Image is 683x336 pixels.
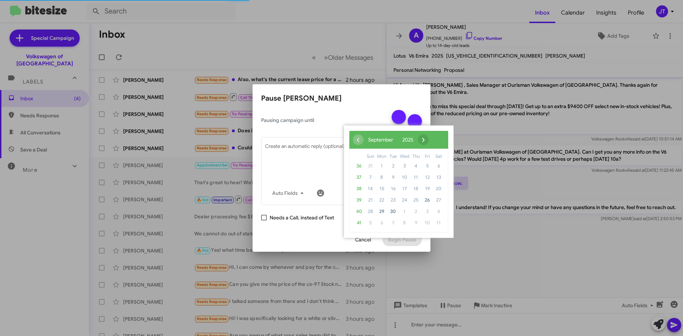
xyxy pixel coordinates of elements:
[349,233,377,246] button: Cancel
[261,93,422,104] h2: Pause [PERSON_NAME]
[433,172,444,183] span: 13
[355,233,371,246] span: Cancel
[422,194,433,206] span: 26
[353,172,365,183] span: 37
[410,172,422,183] span: 11
[353,160,365,172] span: 36
[344,126,454,238] bs-datepicker-container: calendar
[388,233,416,246] span: Begin Pause
[387,194,399,206] span: 23
[266,187,312,199] button: Auto Fields
[399,194,410,206] span: 24
[376,172,387,183] span: 8
[402,137,413,143] span: 2025
[364,134,398,145] button: September
[382,233,422,246] button: Begin Pause
[368,137,393,143] span: September
[410,206,422,217] span: 2
[365,217,376,229] span: 5
[376,217,387,229] span: 6
[399,217,410,229] span: 8
[376,160,387,172] span: 1
[387,217,399,229] span: 7
[365,206,376,217] span: 28
[418,134,429,145] button: ›
[422,206,433,217] span: 3
[399,183,410,194] span: 17
[365,183,376,194] span: 14
[353,183,365,194] span: 38
[410,217,422,229] span: 9
[270,213,334,222] span: Needs a Call, instead of Text
[353,134,364,145] span: ‹
[261,117,386,124] span: Pausing campaign until
[422,217,433,229] span: 10
[410,153,422,160] th: weekday
[410,160,422,172] span: 4
[433,206,444,217] span: 4
[365,160,376,172] span: 31
[433,160,444,172] span: 6
[410,194,422,206] span: 25
[376,206,387,217] span: 29
[422,183,433,194] span: 19
[433,183,444,194] span: 20
[433,153,444,160] th: weekday
[399,172,410,183] span: 10
[365,194,376,206] span: 21
[433,217,444,229] span: 11
[399,206,410,217] span: 1
[376,153,387,160] th: weekday
[422,153,433,160] th: weekday
[353,135,429,141] bs-datepicker-navigation-view: ​ ​ ​
[365,172,376,183] span: 7
[410,183,422,194] span: 18
[399,153,410,160] th: weekday
[353,206,365,217] span: 40
[353,217,365,229] span: 41
[376,194,387,206] span: 22
[387,183,399,194] span: 16
[387,206,399,217] span: 30
[422,160,433,172] span: 5
[272,187,306,199] span: Auto Fields
[387,160,399,172] span: 2
[387,172,399,183] span: 9
[365,153,376,160] th: weekday
[398,134,418,145] button: 2025
[422,172,433,183] span: 12
[353,194,365,206] span: 39
[387,153,399,160] th: weekday
[433,194,444,206] span: 27
[399,160,410,172] span: 3
[376,183,387,194] span: 15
